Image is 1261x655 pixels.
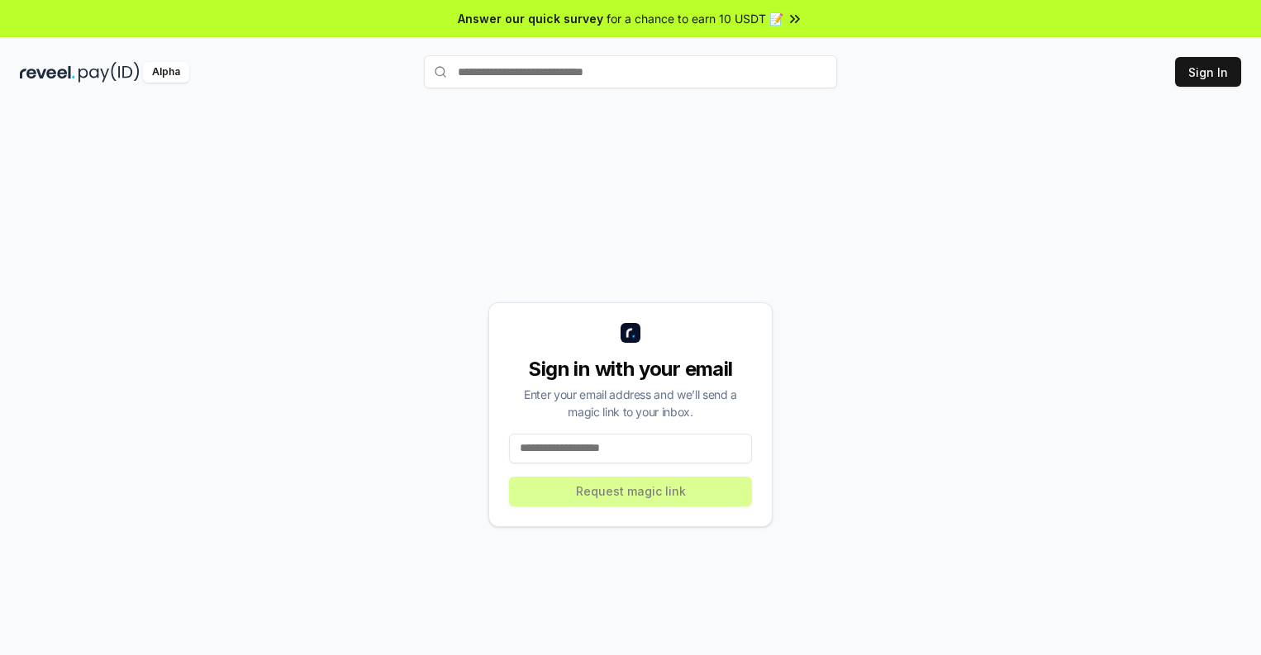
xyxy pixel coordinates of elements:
[79,62,140,83] img: pay_id
[607,10,783,27] span: for a chance to earn 10 USDT 📝
[458,10,603,27] span: Answer our quick survey
[1175,57,1241,87] button: Sign In
[509,356,752,382] div: Sign in with your email
[20,62,75,83] img: reveel_dark
[621,323,640,343] img: logo_small
[143,62,189,83] div: Alpha
[509,386,752,420] div: Enter your email address and we’ll send a magic link to your inbox.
